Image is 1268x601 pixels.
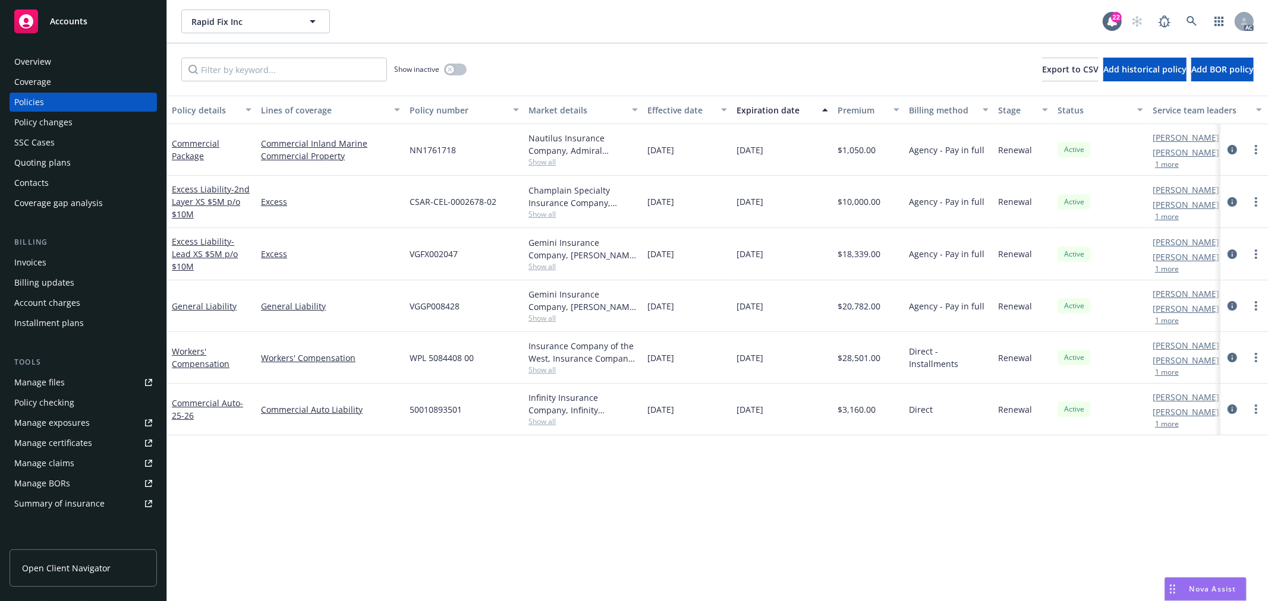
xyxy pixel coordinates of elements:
span: [DATE] [737,195,763,208]
span: Nova Assist [1190,584,1236,594]
a: Commercial Property [261,150,400,162]
span: $3,160.00 [838,403,876,416]
button: Policy details [167,96,256,124]
span: $10,000.00 [838,195,880,208]
div: Infinity Insurance Company, Infinity ([PERSON_NAME]) [528,391,638,416]
a: Installment plans [10,314,157,333]
span: [DATE] [647,248,674,260]
a: circleInformation [1225,299,1239,313]
div: Overview [14,52,51,71]
button: 1 more [1155,213,1179,220]
div: Billing updates [14,273,74,292]
div: Premium [838,104,886,116]
span: Active [1062,404,1086,415]
a: Policy changes [10,113,157,132]
span: [DATE] [647,300,674,312]
span: - Lead XS $5M p/o $10M [172,236,238,272]
div: Manage certificates [14,434,92,453]
button: 1 more [1155,317,1179,324]
a: circleInformation [1225,195,1239,209]
span: Show all [528,261,638,271]
span: [DATE] [737,144,763,156]
span: Export to CSV [1042,64,1099,75]
a: [PERSON_NAME] [1153,251,1219,263]
button: Stage [993,96,1053,124]
span: VGFX002047 [410,248,458,260]
a: Commercial Auto [172,397,243,421]
a: Manage exposures [10,413,157,432]
button: Service team leaders [1148,96,1267,124]
span: Show all [528,365,638,375]
a: Quoting plans [10,153,157,172]
button: Effective date [643,96,732,124]
a: Manage claims [10,454,157,473]
a: Excess [261,195,400,208]
div: Tools [10,356,157,368]
div: Manage files [14,373,65,392]
a: Billing updates [10,273,157,292]
a: [PERSON_NAME] [1153,131,1219,144]
a: Account charges [10,293,157,312]
span: Show all [528,313,638,323]
span: [DATE] [737,248,763,260]
span: [DATE] [737,352,763,364]
span: [DATE] [647,352,674,364]
span: [DATE] [737,300,763,312]
a: Commercial Package [172,138,219,162]
a: Policy checking [10,393,157,412]
a: [PERSON_NAME] [1153,287,1219,300]
button: 1 more [1155,265,1179,273]
div: Policies [14,93,44,112]
span: Add BOR policy [1191,64,1254,75]
span: Accounts [50,17,87,26]
span: Active [1062,249,1086,260]
div: Invoices [14,253,46,272]
span: Active [1062,300,1086,311]
a: Workers' Compensation [172,346,229,369]
a: more [1249,350,1263,365]
span: Renewal [998,195,1032,208]
span: $28,501.00 [838,352,880,364]
a: Excess Liability [172,236,238,272]
a: more [1249,247,1263,261]
a: [PERSON_NAME] [1153,236,1219,248]
div: Status [1058,104,1130,116]
span: Direct - Installments [909,345,989,370]
button: 1 more [1155,369,1179,376]
a: [PERSON_NAME] [1153,354,1219,366]
a: Start snowing [1125,10,1149,33]
a: Excess [261,248,400,260]
button: Billing method [904,96,993,124]
span: WPL 5084408 00 [410,352,474,364]
div: Policy changes [14,113,73,132]
a: Commercial Inland Marine [261,137,400,150]
div: Manage claims [14,454,74,473]
span: Active [1062,352,1086,363]
span: Renewal [998,300,1032,312]
span: Active [1062,197,1086,207]
div: Contacts [14,173,49,192]
span: 50010893501 [410,403,462,416]
span: Renewal [998,144,1032,156]
a: [PERSON_NAME] [1153,302,1219,315]
span: Show all [528,209,638,219]
a: General Liability [172,300,237,312]
a: [PERSON_NAME] [1153,406,1219,418]
div: Gemini Insurance Company, [PERSON_NAME] Corporation, [GEOGRAPHIC_DATA] [528,236,638,261]
a: more [1249,195,1263,209]
a: circleInformation [1225,402,1239,416]
button: Rapid Fix Inc [181,10,330,33]
button: Policy number [405,96,524,124]
span: [DATE] [737,403,763,416]
span: Add historical policy [1103,64,1187,75]
a: more [1249,299,1263,313]
div: Lines of coverage [261,104,387,116]
div: Billing method [909,104,976,116]
span: Agency - Pay in full [909,248,984,260]
a: circleInformation [1225,247,1239,261]
span: $20,782.00 [838,300,880,312]
button: Expiration date [732,96,833,124]
a: Report a Bug [1153,10,1176,33]
a: Policies [10,93,157,112]
button: Market details [524,96,643,124]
